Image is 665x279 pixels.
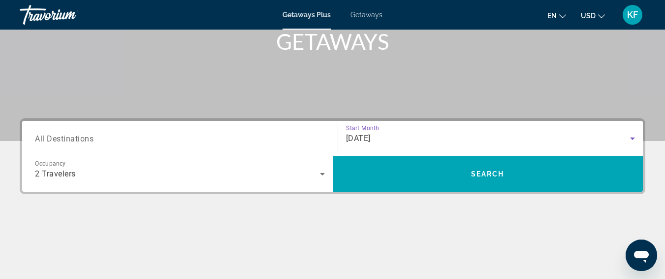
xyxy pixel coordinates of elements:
span: Occupancy [35,160,66,167]
span: Search [471,170,505,178]
button: Change language [547,8,566,23]
span: All Destinations [35,134,94,143]
span: KF [627,10,638,20]
button: Search [333,156,643,192]
a: Getaways Plus [283,11,331,19]
a: Getaways [350,11,382,19]
span: 2 Travelers [35,169,76,178]
div: Search widget [22,121,643,192]
button: User Menu [620,4,645,25]
iframe: Button to launch messaging window [626,240,657,271]
button: Change currency [581,8,605,23]
span: Start Month [346,125,379,132]
span: [DATE] [346,134,371,143]
span: USD [581,12,596,20]
span: en [547,12,557,20]
a: Travorium [20,2,118,28]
